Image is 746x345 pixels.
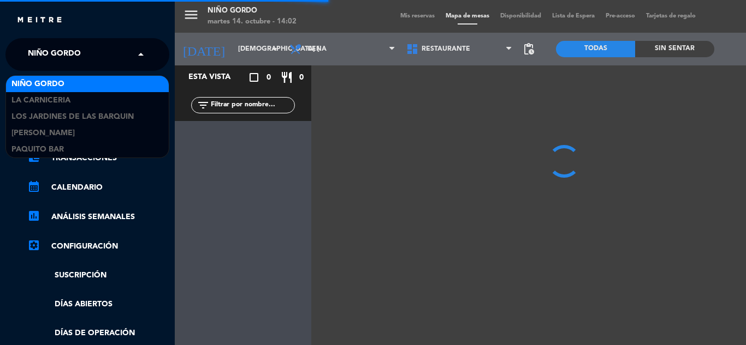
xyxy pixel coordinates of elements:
span: [PERSON_NAME] [11,127,75,140]
i: assessment [27,209,40,222]
span: Los jardines de las barquin [11,111,134,123]
i: settings_applications [27,239,40,252]
span: La Carniceria [11,94,70,107]
i: restaurant [280,71,293,84]
span: 0 [299,71,304,84]
span: 0 [267,71,271,84]
a: Días abiertos [27,298,169,311]
a: Calendario [27,181,169,194]
span: Niño Gordo [28,43,81,66]
i: filter_list [197,99,210,112]
a: Días de Operación [27,327,169,340]
a: Configuración [27,240,169,253]
span: Niño Gordo [11,78,64,90]
a: Transacciones [27,152,169,165]
input: Filtrar por nombre... [210,99,294,111]
div: Esta vista [180,71,253,84]
span: Paquito Bar [11,143,64,156]
a: Suscripción [27,269,169,282]
i: calendar_month [27,180,40,193]
img: MEITRE [16,16,63,25]
i: crop_square [247,71,260,84]
a: ANÁLISIS SEMANALES [27,210,169,223]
